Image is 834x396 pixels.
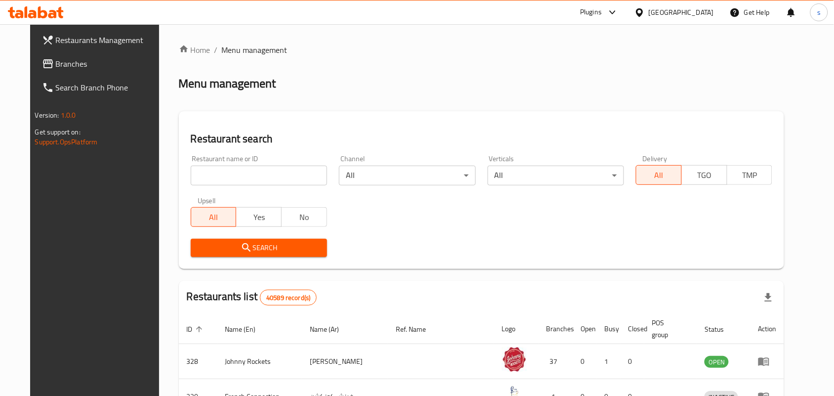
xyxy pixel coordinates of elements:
[199,242,319,254] span: Search
[260,293,316,303] span: 40589 record(s)
[35,135,98,148] a: Support.OpsPlatform
[727,165,773,185] button: TMP
[339,166,475,185] div: All
[34,52,169,76] a: Branches
[225,323,269,335] span: Name (En)
[652,317,685,341] span: POS group
[35,109,59,122] span: Version:
[34,28,169,52] a: Restaurants Management
[539,314,573,344] th: Branches
[179,344,217,379] td: 328
[573,344,597,379] td: 0
[597,344,621,379] td: 1
[302,344,388,379] td: [PERSON_NAME]
[191,166,327,185] input: Search for restaurant name or ID..
[750,314,784,344] th: Action
[621,344,644,379] td: 0
[686,168,723,182] span: TGO
[643,155,667,162] label: Delivery
[286,210,323,224] span: No
[640,168,678,182] span: All
[758,355,776,367] div: Menu
[35,126,81,138] span: Get support on:
[260,290,317,306] div: Total records count
[488,166,624,185] div: All
[222,44,288,56] span: Menu management
[573,314,597,344] th: Open
[396,323,439,335] span: Ref. Name
[539,344,573,379] td: 37
[187,323,206,335] span: ID
[310,323,352,335] span: Name (Ar)
[191,239,327,257] button: Search
[34,76,169,99] a: Search Branch Phone
[705,323,737,335] span: Status
[179,76,276,91] h2: Menu management
[61,109,76,122] span: 1.0.0
[214,44,218,56] li: /
[236,207,282,227] button: Yes
[195,210,233,224] span: All
[580,6,602,18] div: Plugins
[621,314,644,344] th: Closed
[179,44,785,56] nav: breadcrumb
[56,34,162,46] span: Restaurants Management
[731,168,769,182] span: TMP
[281,207,327,227] button: No
[705,356,729,368] span: OPEN
[187,289,317,306] h2: Restaurants list
[597,314,621,344] th: Busy
[217,344,302,379] td: Johnny Rockets
[649,7,714,18] div: [GEOGRAPHIC_DATA]
[756,286,780,309] div: Export file
[817,7,821,18] span: s
[681,165,727,185] button: TGO
[636,165,682,185] button: All
[191,207,237,227] button: All
[56,82,162,93] span: Search Branch Phone
[494,314,539,344] th: Logo
[198,197,216,204] label: Upsell
[179,44,210,56] a: Home
[502,347,527,372] img: Johnny Rockets
[56,58,162,70] span: Branches
[191,132,773,146] h2: Restaurant search
[240,210,278,224] span: Yes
